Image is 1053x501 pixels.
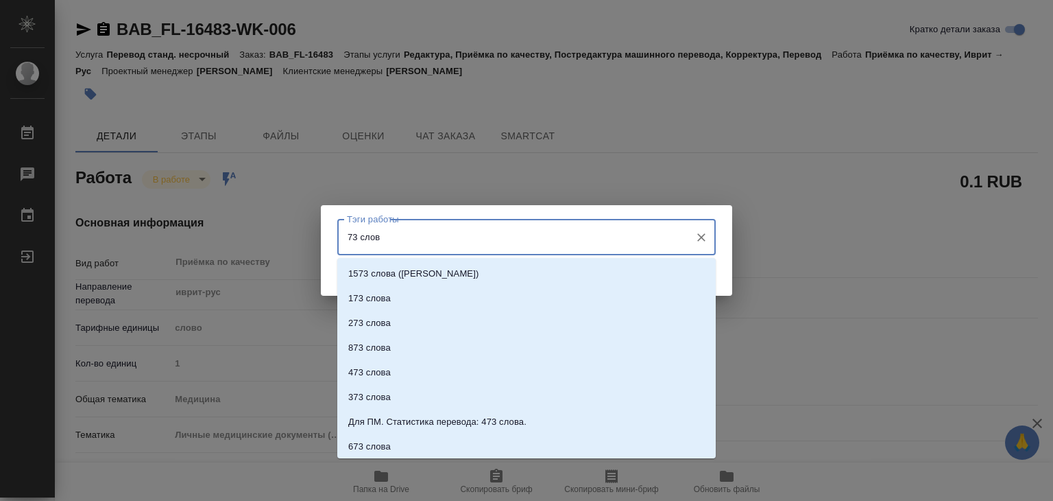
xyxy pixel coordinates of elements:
p: 873 слова [348,341,391,355]
p: 373 слова [348,391,391,404]
p: 273 слова [348,316,391,330]
p: 1573 слова ([PERSON_NAME]) [348,267,479,281]
button: Очистить [692,228,711,247]
p: 673 слова [348,440,391,454]
p: Для ПМ. Статистика перевода: 473 слова. [348,415,526,429]
p: 173 слова [348,292,391,305]
p: 473 слова [348,366,391,380]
